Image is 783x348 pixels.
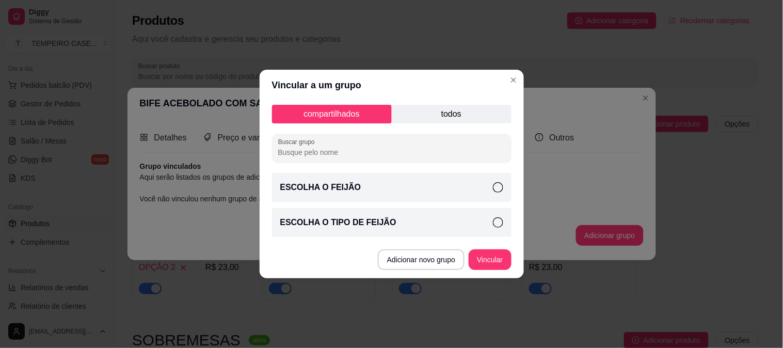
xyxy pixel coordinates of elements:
[280,181,361,194] p: ESCOLHA O FEIJÃO
[260,70,524,101] header: Vincular a um grupo
[278,137,318,146] label: Buscar grupo
[272,105,392,123] p: compartilhados
[469,249,511,270] button: Vincular
[378,249,465,270] button: Adicionar novo grupo
[505,72,522,88] button: Close
[392,105,512,123] p: todos
[280,216,396,229] p: ESCOLHA O TIPO DE FEIJÃO
[278,147,505,157] input: Buscar grupo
